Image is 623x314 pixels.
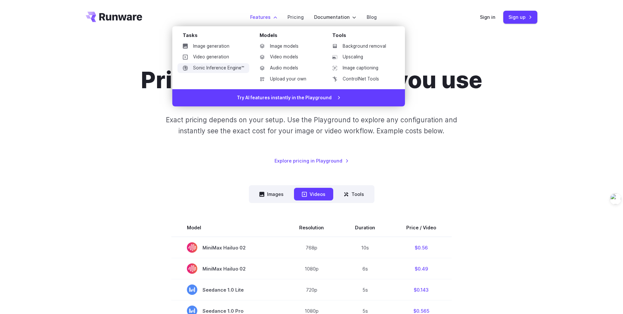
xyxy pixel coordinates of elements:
a: Sign up [503,11,537,23]
a: Upload your own [254,74,322,84]
th: Duration [339,219,391,237]
div: Tasks [183,31,249,42]
a: Sonic Inference Engine™ [177,63,249,73]
td: 10s [339,237,391,258]
a: Go to / [86,12,142,22]
a: Blog [367,13,377,21]
a: Audio models [254,63,322,73]
td: 1080p [284,258,339,279]
a: Image models [254,42,322,51]
td: $0.143 [391,279,452,300]
td: $0.49 [391,258,452,279]
a: Image captioning [327,63,395,73]
a: Sign in [480,13,495,21]
label: Features [250,13,277,21]
a: ControlNet Tools [327,74,395,84]
td: 6s [339,258,391,279]
div: Tools [332,31,395,42]
td: 5s [339,279,391,300]
a: Upscaling [327,52,395,62]
button: Tools [336,188,372,200]
th: Price / Video [391,219,452,237]
a: Try AI features instantly in the Playground [172,89,405,107]
td: 768p [284,237,339,258]
span: MiniMax Hailuo 02 [187,263,268,274]
a: Image generation [177,42,249,51]
p: Exact pricing depends on your setup. Use the Playground to explore any configuration and instantl... [153,115,470,136]
td: $0.56 [391,237,452,258]
a: Video generation [177,52,249,62]
a: Video models [254,52,322,62]
a: Background removal [327,42,395,51]
td: 720p [284,279,339,300]
button: Images [251,188,291,200]
a: Explore pricing in Playground [275,157,349,164]
h1: Pricing based on what you use [141,66,482,94]
th: Model [171,219,284,237]
span: Seedance 1.0 Lite [187,284,268,295]
a: Pricing [287,13,304,21]
span: MiniMax Hailuo 02 [187,242,268,253]
label: Documentation [314,13,356,21]
th: Resolution [284,219,339,237]
div: Models [260,31,322,42]
button: Videos [294,188,333,200]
